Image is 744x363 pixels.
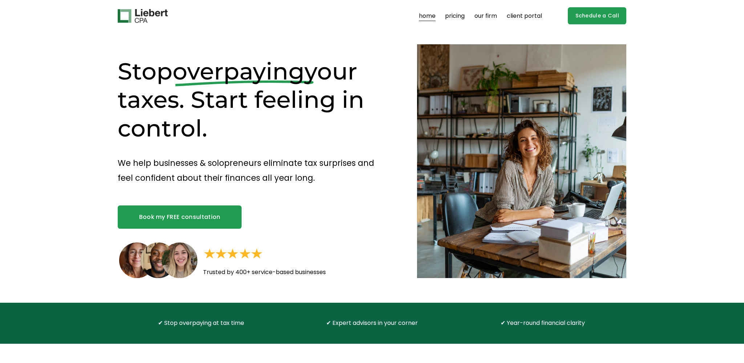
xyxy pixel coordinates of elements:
[419,10,436,22] a: home
[445,10,465,22] a: pricing
[118,205,242,229] a: Book my FREE consultation
[118,9,168,23] img: Liebert CPA
[507,10,542,22] a: client portal
[568,7,626,24] a: Schedule a Call
[139,318,263,329] p: ✔ Stop overpaying at tax time
[118,57,391,143] h1: Stop your taxes. Start feeling in control.
[173,57,304,85] span: overpaying
[203,267,370,278] p: Trusted by 400+ service-based businesses
[310,318,434,329] p: ✔ Expert advisors in your corner
[474,10,497,22] a: our firm
[118,156,391,185] p: We help businesses & solopreneurs eliminate tax surprises and feel confident about their finances...
[481,318,605,329] p: ✔ Year-round financial clarity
